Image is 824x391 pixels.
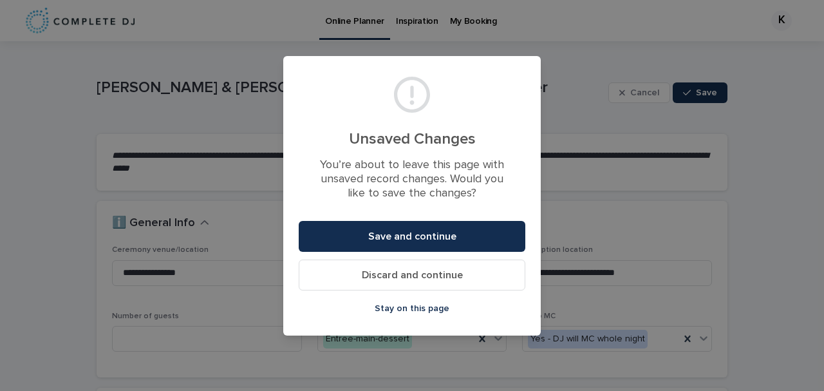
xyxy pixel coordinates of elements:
[299,298,525,319] button: Stay on this page
[368,231,456,242] span: Save and continue
[375,304,449,313] span: Stay on this page
[299,260,525,291] button: Discard and continue
[314,130,510,149] h2: Unsaved Changes
[362,270,463,280] span: Discard and continue
[314,158,510,200] p: You’re about to leave this page with unsaved record changes. Would you like to save the changes?
[299,221,525,252] button: Save and continue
